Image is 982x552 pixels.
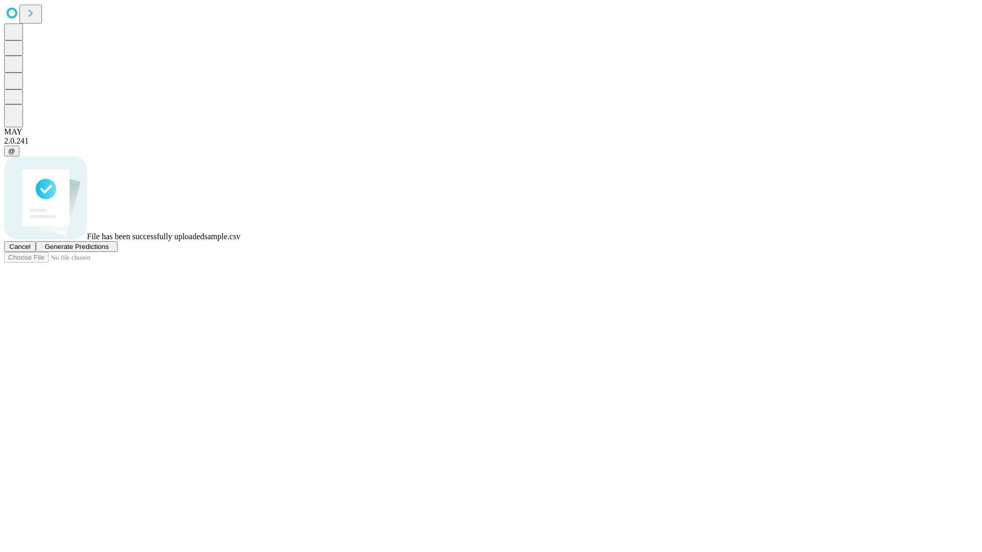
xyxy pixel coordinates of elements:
span: @ [8,147,15,155]
span: Cancel [9,243,31,250]
span: sample.csv [204,232,240,241]
span: Generate Predictions [44,243,108,250]
button: Cancel [4,241,36,252]
span: File has been successfully uploaded [87,232,204,241]
div: 2.0.241 [4,136,978,146]
button: Generate Predictions [36,241,118,252]
button: @ [4,146,19,156]
div: MAY [4,127,978,136]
